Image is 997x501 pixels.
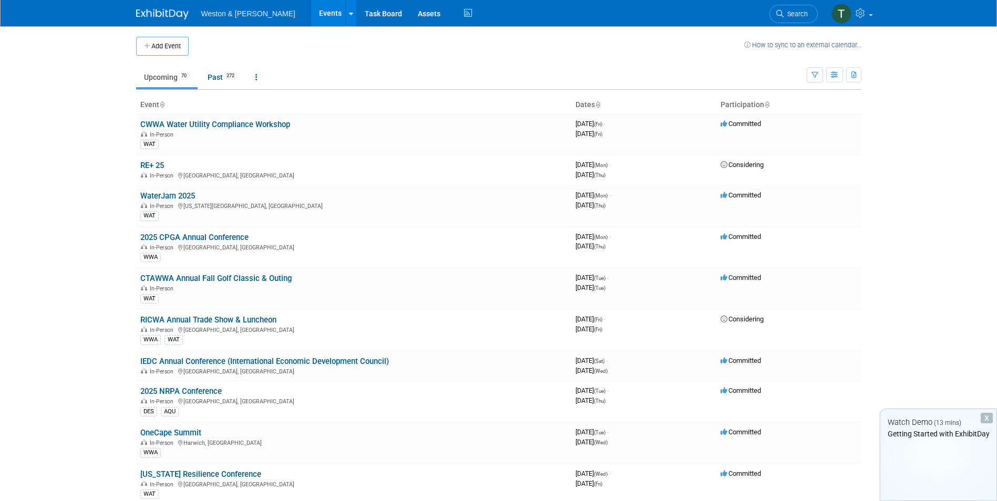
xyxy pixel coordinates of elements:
[607,428,609,436] span: -
[140,325,567,333] div: [GEOGRAPHIC_DATA], [GEOGRAPHIC_DATA]
[140,489,159,499] div: WAT
[716,96,861,114] th: Participation
[575,233,611,241] span: [DATE]
[575,191,611,199] span: [DATE]
[140,171,567,179] div: [GEOGRAPHIC_DATA], [GEOGRAPHIC_DATA]
[764,100,769,109] a: Sort by Participation Type
[140,211,159,221] div: WAT
[223,72,238,80] span: 272
[178,72,190,80] span: 70
[594,131,602,137] span: (Fri)
[831,4,851,24] img: Timothy Sheehan
[721,274,761,281] span: Committed
[594,481,602,487] span: (Fri)
[609,161,611,169] span: -
[161,407,179,416] div: AQU
[140,294,159,304] div: WAT
[575,284,605,291] span: [DATE]
[880,429,996,439] div: Getting Started with ExhibitDay
[594,234,608,240] span: (Mon)
[606,357,608,364] span: -
[136,9,189,19] img: ExhibitDay
[769,5,818,23] a: Search
[575,357,608,364] span: [DATE]
[150,440,177,446] span: In-Person
[150,131,177,138] span: In-Person
[594,368,608,374] span: (Wed)
[140,407,157,416] div: DES
[140,243,567,251] div: [GEOGRAPHIC_DATA], [GEOGRAPHIC_DATA]
[140,161,164,170] a: RE+ 25
[575,479,602,487] span: [DATE]
[201,9,295,18] span: Weston & [PERSON_NAME]
[594,317,602,322] span: (Fri)
[150,327,177,333] span: In-Person
[136,37,189,56] button: Add Event
[721,120,761,128] span: Committed
[594,275,605,281] span: (Tue)
[140,387,222,396] a: 2025 NRPA Conference
[150,172,177,179] span: In-Person
[594,388,605,394] span: (Tue)
[575,438,608,446] span: [DATE]
[140,274,292,283] a: CTAWWA Annual Fall Golf Classic & Outing
[721,161,764,169] span: Considering
[136,67,198,87] a: Upcoming70
[141,172,147,178] img: In-Person Event
[140,140,159,149] div: WAT
[140,357,389,366] a: IEDC Annual Conference (International Economic Development Council)
[140,438,567,446] div: Harwich, [GEOGRAPHIC_DATA]
[594,162,608,168] span: (Mon)
[141,481,147,486] img: In-Person Event
[141,285,147,290] img: In-Person Event
[594,430,605,435] span: (Tue)
[981,413,993,423] div: Dismiss
[609,233,611,241] span: -
[140,233,249,242] a: 2025 CPGA Annual Conference
[140,448,161,457] div: WWA
[150,203,177,210] span: In-Person
[575,171,605,179] span: [DATE]
[575,274,609,281] span: [DATE]
[604,315,605,323] span: -
[140,469,261,479] a: [US_STATE] Resilience Conference
[594,398,605,404] span: (Thu)
[140,315,276,325] a: RICWA Annual Trade Show & Luncheon
[721,191,761,199] span: Committed
[604,120,605,128] span: -
[744,41,861,49] a: How to sync to an external calendar...
[141,368,147,373] img: In-Person Event
[594,244,605,249] span: (Thu)
[140,120,290,129] a: CWWA Water Utility Compliance Workshop
[721,233,761,241] span: Committed
[575,315,605,323] span: [DATE]
[140,201,567,210] div: [US_STATE][GEOGRAPHIC_DATA], [GEOGRAPHIC_DATA]
[165,335,183,345] div: WAT
[609,469,611,477] span: -
[594,327,602,332] span: (Fri)
[721,315,764,323] span: Considering
[150,368,177,375] span: In-Person
[594,203,605,208] span: (Thu)
[594,193,608,199] span: (Mon)
[140,479,567,488] div: [GEOGRAPHIC_DATA], [GEOGRAPHIC_DATA]
[594,471,608,477] span: (Wed)
[594,121,602,127] span: (Fri)
[141,327,147,332] img: In-Person Event
[575,325,602,333] span: [DATE]
[140,191,195,201] a: WaterJam 2025
[575,130,602,138] span: [DATE]
[784,10,808,18] span: Search
[159,100,165,109] a: Sort by Event Name
[136,96,571,114] th: Event
[141,440,147,445] img: In-Person Event
[575,428,609,436] span: [DATE]
[150,285,177,292] span: In-Person
[594,172,605,178] span: (Thu)
[609,191,611,199] span: -
[880,417,996,428] div: Watch Demo
[141,131,147,137] img: In-Person Event
[721,428,761,436] span: Committed
[721,357,761,364] span: Committed
[140,396,567,405] div: [GEOGRAPHIC_DATA], [GEOGRAPHIC_DATA]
